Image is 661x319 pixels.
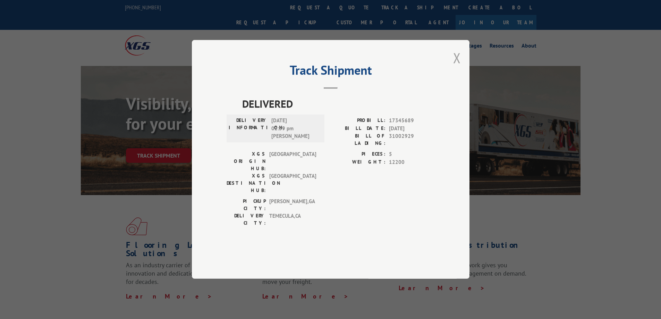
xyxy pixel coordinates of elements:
[331,151,385,159] label: PIECES:
[227,198,266,212] label: PICKUP CITY:
[227,151,266,173] label: XGS ORIGIN HUB:
[271,117,318,141] span: [DATE] 02:59 pm [PERSON_NAME]
[389,158,435,166] span: 12200
[227,212,266,227] label: DELIVERY CITY:
[269,151,316,173] span: [GEOGRAPHIC_DATA]
[269,198,316,212] span: [PERSON_NAME] , GA
[331,125,385,133] label: BILL DATE:
[331,158,385,166] label: WEIGHT:
[331,133,385,147] label: BILL OF LADING:
[389,133,435,147] span: 31002929
[269,173,316,194] span: [GEOGRAPHIC_DATA]
[331,117,385,125] label: PROBILL:
[227,173,266,194] label: XGS DESTINATION HUB:
[229,117,268,141] label: DELIVERY INFORMATION:
[242,96,435,112] span: DELIVERED
[269,212,316,227] span: TEMECULA , CA
[389,125,435,133] span: [DATE]
[227,65,435,78] h2: Track Shipment
[389,117,435,125] span: 17345689
[453,49,461,67] button: Close modal
[389,151,435,159] span: 5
